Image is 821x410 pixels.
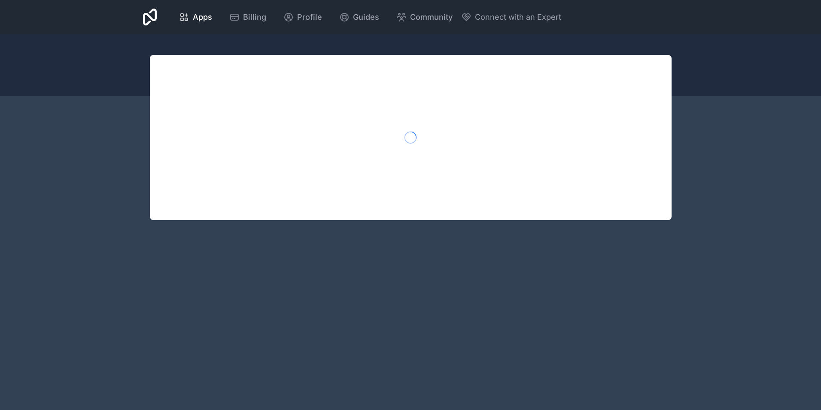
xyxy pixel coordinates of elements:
a: Community [389,8,459,27]
a: Billing [222,8,273,27]
a: Apps [172,8,219,27]
span: Billing [243,11,266,23]
a: Guides [332,8,386,27]
a: Profile [277,8,329,27]
span: Guides [353,11,379,23]
span: Profile [297,11,322,23]
span: Apps [193,11,212,23]
span: Connect with an Expert [475,11,561,23]
span: Community [410,11,453,23]
button: Connect with an Expert [461,11,561,23]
